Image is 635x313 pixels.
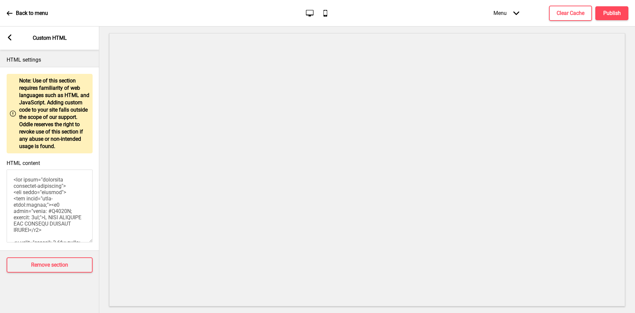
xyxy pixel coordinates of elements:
button: Clear Cache [549,6,592,21]
h4: Remove section [31,261,68,269]
textarea: <lor ipsum="dolorsita consectet-adipiscing"> <eli seddo="eiusmod"> <tem incid="utla-etdol:magnaa;... [7,170,93,242]
p: HTML settings [7,56,93,64]
label: HTML content [7,160,40,166]
p: Note: Use of this section requires familiarity of web languages such as HTML and JavaScript. Addi... [19,77,89,150]
p: Custom HTML [33,34,67,42]
p: Back to menu [16,10,48,17]
h4: Clear Cache [557,10,584,17]
a: Back to menu [7,4,48,22]
button: Publish [595,6,628,20]
h4: Publish [603,10,621,17]
button: Remove section [7,257,93,273]
div: Menu [487,3,526,23]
